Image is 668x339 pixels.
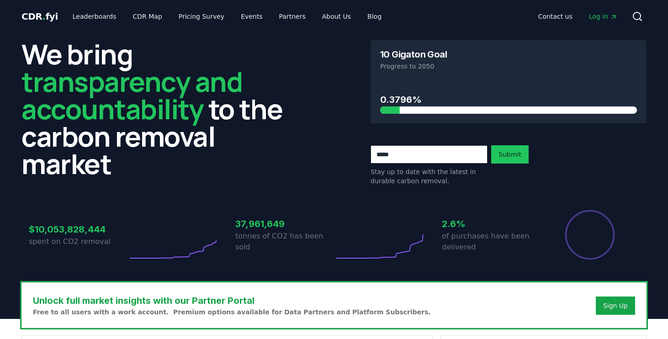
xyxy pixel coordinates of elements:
a: Blog [360,8,389,25]
a: Contact us [531,8,580,25]
p: tonnes of CO2 has been sold [235,231,334,253]
h3: 2.6% [442,217,541,231]
h3: 10 Gigaton Goal [380,50,447,59]
span: . [42,11,46,22]
a: Events [233,8,270,25]
a: Pricing Survey [171,8,232,25]
div: Percentage of sales delivered [564,209,615,260]
span: transparency and accountability [21,63,242,127]
h3: Unlock full market insights with our Partner Portal [33,294,431,307]
h3: $10,053,828,444 [29,222,127,236]
a: About Us [315,8,358,25]
a: Partners [272,8,313,25]
p: Stay up to date with the latest in durable carbon removal. [371,167,488,185]
h3: 37,961,649 [235,217,334,231]
p: spent on CO2 removal [29,236,127,247]
h3: 0.3796% [380,93,637,106]
nav: Main [65,8,389,25]
p: Progress to 2050 [380,62,637,71]
p: Free to all users with a work account. Premium options available for Data Partners and Platform S... [33,307,431,317]
h2: We bring to the carbon removal market [21,40,297,177]
a: CDR Map [126,8,170,25]
span: Log in [589,12,617,21]
a: Sign Up [603,301,628,310]
a: Leaderboards [65,8,124,25]
a: Log in [582,8,625,25]
p: of purchases have been delivered [442,231,541,253]
button: Submit [491,145,529,164]
span: CDR fyi [21,11,58,22]
a: CDR.fyi [21,10,58,23]
nav: Main [531,8,625,25]
button: Sign Up [596,297,635,315]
